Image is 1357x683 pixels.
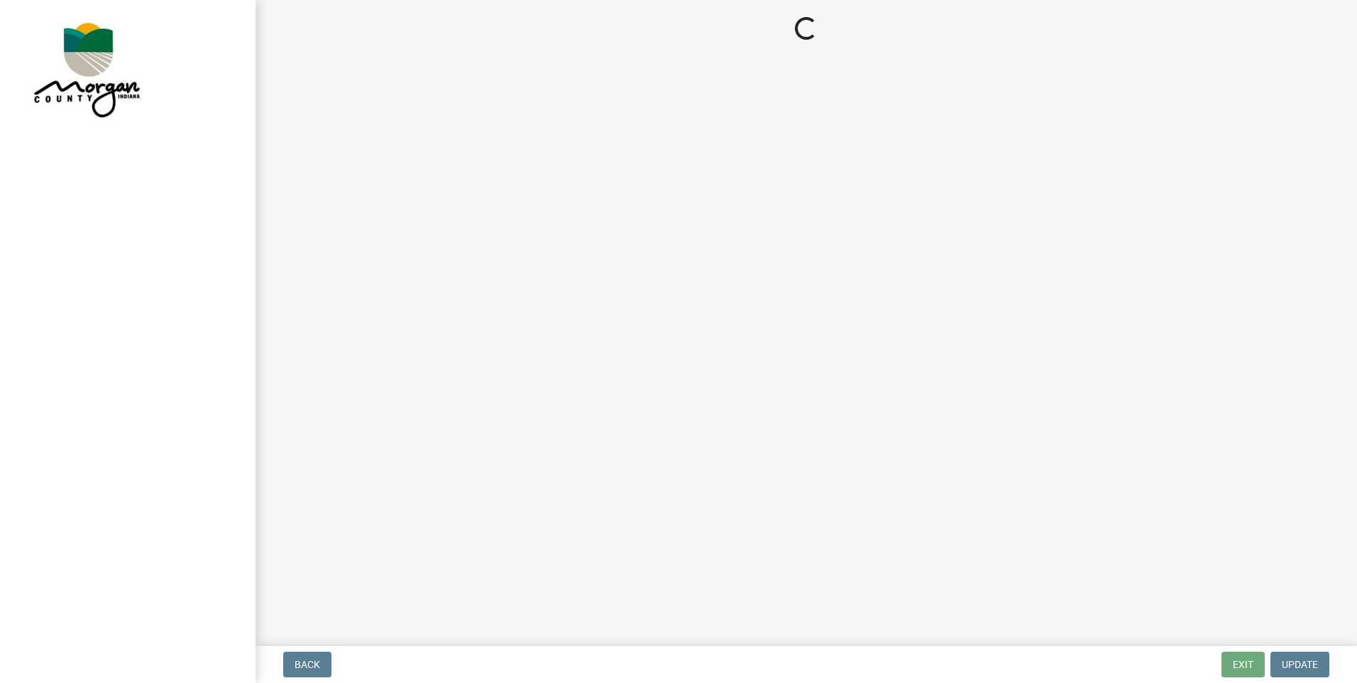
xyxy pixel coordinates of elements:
span: Back [295,659,320,670]
button: Update [1270,652,1329,677]
span: Update [1282,659,1318,670]
button: Back [283,652,331,677]
button: Exit [1221,652,1265,677]
img: Morgan County, Indiana [28,15,143,121]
